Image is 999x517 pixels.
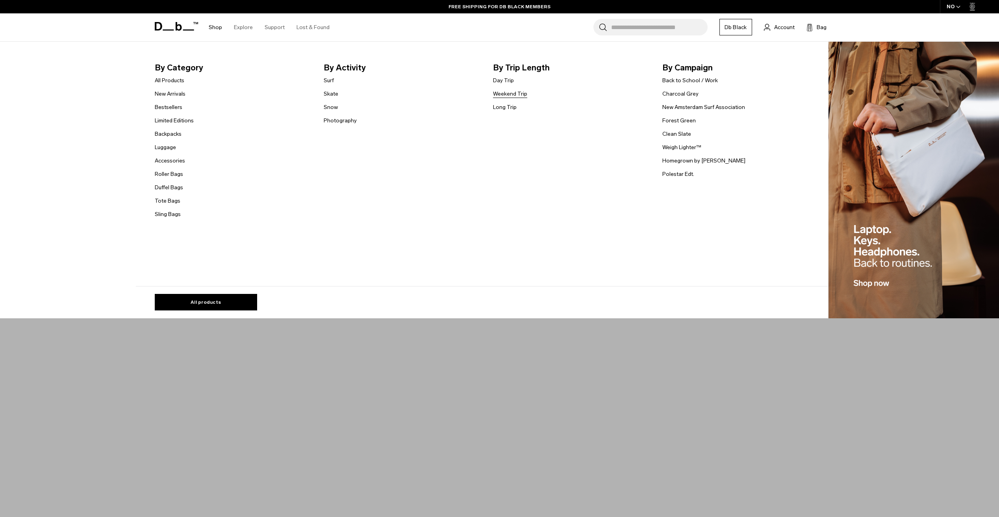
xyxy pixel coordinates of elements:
[155,103,182,111] a: Bestsellers
[662,143,701,151] a: Weigh Lighter™
[155,116,194,125] a: Limited Editions
[662,90,699,98] a: Charcoal Grey
[324,76,334,85] a: Surf
[155,210,181,218] a: Sling Bags
[324,116,357,125] a: Photography
[155,294,257,310] a: All products
[155,76,184,85] a: All Products
[662,103,745,111] a: New Amsterdam Surf Association
[155,130,182,138] a: Backpacks
[662,61,819,74] span: By Campaign
[662,157,745,165] a: Homegrown by [PERSON_NAME]
[493,103,517,111] a: Long Trip
[203,13,335,41] nav: Main Navigation
[155,143,176,151] a: Luggage
[493,76,514,85] a: Day Trip
[155,157,185,165] a: Accessories
[155,61,311,74] span: By Category
[155,170,183,178] a: Roller Bags
[493,61,650,74] span: By Trip Length
[662,76,718,85] a: Back to School / Work
[209,13,222,41] a: Shop
[155,183,183,192] a: Duffel Bags
[764,22,795,32] a: Account
[324,103,338,111] a: Snow
[155,197,180,205] a: Tote Bags
[662,170,694,178] a: Polestar Edt.
[806,22,827,32] button: Bag
[828,42,999,319] img: Db
[662,116,696,125] a: Forest Green
[774,23,795,31] span: Account
[324,90,338,98] a: Skate
[155,90,185,98] a: New Arrivals
[449,3,550,10] a: FREE SHIPPING FOR DB BLACK MEMBERS
[324,61,480,74] span: By Activity
[493,90,527,98] a: Weekend Trip
[234,13,253,41] a: Explore
[662,130,691,138] a: Clean Slate
[265,13,285,41] a: Support
[817,23,827,31] span: Bag
[719,19,752,35] a: Db Black
[297,13,330,41] a: Lost & Found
